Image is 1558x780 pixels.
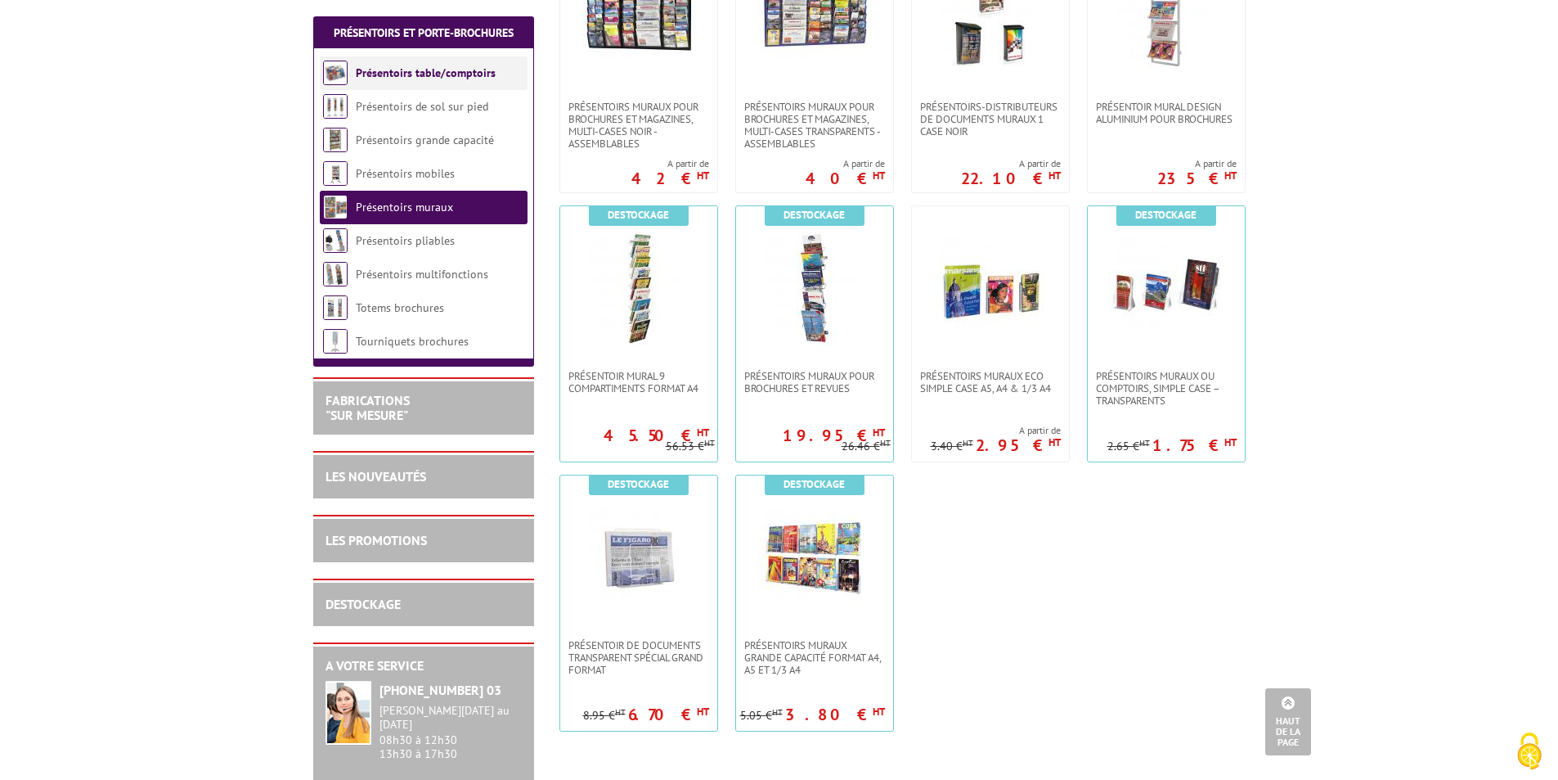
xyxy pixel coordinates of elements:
p: 42 € [631,174,709,183]
div: [PERSON_NAME][DATE] au [DATE] [379,704,522,732]
span: PRÉSENTOIRS MURAUX OU COMPTOIRS, SIMPLE CASE – TRANSPARENTS [1096,370,1237,407]
span: A partir de [1157,157,1237,170]
a: PRÉSENTOIR DE DOCUMENTS TRANSPARENT SPÉCIAL GRAND FORMAT [560,639,717,676]
a: PRÉSENTOIRS MURAUX POUR BROCHURES ET MAGAZINES, MULTI-CASES NOIR - ASSEMBLABLES [560,101,717,150]
img: Présentoirs grande capacité [323,128,348,152]
p: 26.46 € [842,440,891,453]
img: Cookies (fenêtre modale) [1509,731,1550,772]
b: Destockage [783,477,845,491]
p: 2.65 € [1107,440,1150,453]
p: 2.95 € [976,440,1061,450]
p: 235 € [1157,174,1237,183]
sup: HT [697,169,709,183]
a: PRÉSENTOIRS MURAUX GRANDE CAPACITÉ FORMAT A4, A5 ET 1/3 A4 [736,639,893,676]
p: 56.53 € [666,440,715,453]
img: PRÉSENTOIRS MURAUX POUR BROCHURES ET REVUES [757,231,872,345]
p: 5.05 € [740,710,783,722]
b: Destockage [1135,208,1197,222]
p: 1.75 € [1152,440,1237,450]
span: PRÉSENTOIRS MURAUX POUR BROCHURES ET MAGAZINES, MULTI-CASES NOIR - ASSEMBLABLES [568,101,709,150]
a: PRÉSENTOIRS MURAUX POUR BROCHURES ET MAGAZINES, MULTI-CASES TRANSPARENTS - ASSEMBLABLES [736,101,893,150]
a: PRÉSENTOIR MURAL DESIGN ALUMINIUM POUR BROCHURES [1088,101,1245,125]
img: Tourniquets brochures [323,329,348,354]
a: DESTOCKAGE [326,596,401,612]
span: PRÉSENTOIR MURAL 9 COMPARTIMENTS FORMAT A4 [568,370,709,395]
span: PRÉSENTOIRS MURAUX POUR BROCHURES ET REVUES [744,370,885,395]
img: PRÉSENTOIR DE DOCUMENTS TRANSPARENT SPÉCIAL GRAND FORMAT [581,500,696,615]
a: Présentoirs table/comptoirs [356,65,496,80]
a: Haut de la page [1265,688,1311,755]
a: PRÉSENTOIR MURAL 9 COMPARTIMENTS FORMAT A4 [560,370,717,395]
span: PRÉSENTOIR DE DOCUMENTS TRANSPARENT SPÉCIAL GRAND FORMAT [568,639,709,676]
h2: A votre service [326,659,522,674]
img: Présentoirs muraux Eco simple case A5, A4 & 1/3 A4 [933,231,1048,345]
a: Présentoirs mobiles [356,166,455,181]
a: Présentoirs grande capacité [356,133,494,147]
b: Destockage [608,208,669,222]
sup: HT [873,169,885,183]
sup: HT [1048,169,1061,183]
a: Présentoirs pliables [356,233,455,248]
b: Destockage [608,477,669,491]
sup: HT [772,706,783,718]
b: Destockage [783,208,845,222]
img: Totems brochures [323,295,348,320]
span: PRÉSENTOIRS MURAUX GRANDE CAPACITÉ FORMAT A4, A5 ET 1/3 A4 [744,639,885,676]
sup: HT [697,705,709,719]
sup: HT [615,706,626,718]
img: Présentoirs mobiles [323,161,348,186]
span: A partir de [806,157,885,170]
sup: HT [1048,435,1061,449]
img: Présentoirs pliables [323,228,348,253]
img: PRÉSENTOIRS MURAUX GRANDE CAPACITÉ FORMAT A4, A5 ET 1/3 A4 [757,500,872,615]
a: PRÉSENTOIRS MURAUX POUR BROCHURES ET REVUES [736,370,893,395]
p: 6.70 € [628,710,709,719]
a: PRÉSENTOIRS-DISTRIBUTEURS DE DOCUMENTS MURAUX 1 CASE NOIR [912,101,1069,138]
p: 19.95 € [783,431,885,440]
sup: HT [1224,435,1237,449]
sup: HT [873,705,885,719]
strong: [PHONE_NUMBER] 03 [379,682,501,698]
sup: HT [963,437,973,449]
img: PRÉSENTOIRS MURAUX OU COMPTOIRS, SIMPLE CASE – TRANSPARENTS [1109,231,1224,345]
span: PRÉSENTOIRS MURAUX POUR BROCHURES ET MAGAZINES, MULTI-CASES TRANSPARENTS - ASSEMBLABLES [744,101,885,150]
img: Présentoirs de sol sur pied [323,94,348,119]
sup: HT [1224,169,1237,183]
a: Présentoirs multifonctions [356,267,488,282]
span: A partir de [961,157,1061,170]
a: LES PROMOTIONS [326,532,427,548]
img: Présentoirs multifonctions [323,262,348,286]
div: 08h30 à 12h30 13h30 à 17h30 [379,704,522,760]
a: Présentoirs de sol sur pied [356,99,488,114]
p: 45.50 € [604,431,709,440]
a: Présentoirs muraux [356,200,453,214]
a: LES NOUVEAUTÉS [326,468,426,485]
sup: HT [1139,437,1150,449]
a: FABRICATIONS"Sur Mesure" [326,392,410,423]
p: 8.95 € [583,710,626,722]
span: A partir de [931,424,1061,437]
a: Tourniquets brochures [356,334,469,349]
sup: HT [880,437,891,449]
a: Totems brochures [356,300,444,315]
sup: HT [704,437,715,449]
a: Présentoirs et Porte-brochures [334,25,514,40]
sup: HT [873,426,885,440]
a: PRÉSENTOIRS MURAUX OU COMPTOIRS, SIMPLE CASE – TRANSPARENTS [1088,370,1245,407]
p: 22.10 € [961,174,1061,183]
span: A partir de [631,157,709,170]
a: Présentoirs muraux Eco simple case A5, A4 & 1/3 A4 [912,370,1069,395]
sup: HT [697,426,709,440]
span: PRÉSENTOIR MURAL DESIGN ALUMINIUM POUR BROCHURES [1096,101,1237,125]
img: Présentoirs muraux [323,195,348,219]
img: PRÉSENTOIR MURAL 9 COMPARTIMENTS FORMAT A4 [581,231,696,345]
p: 3.80 € [785,710,885,719]
span: PRÉSENTOIRS-DISTRIBUTEURS DE DOCUMENTS MURAUX 1 CASE NOIR [920,101,1061,138]
img: Présentoirs table/comptoirs [323,61,348,85]
p: 3.40 € [931,440,973,453]
img: widget-service.jpg [326,681,371,745]
span: Présentoirs muraux Eco simple case A5, A4 & 1/3 A4 [920,370,1061,395]
button: Cookies (fenêtre modale) [1501,724,1558,780]
p: 40 € [806,174,885,183]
